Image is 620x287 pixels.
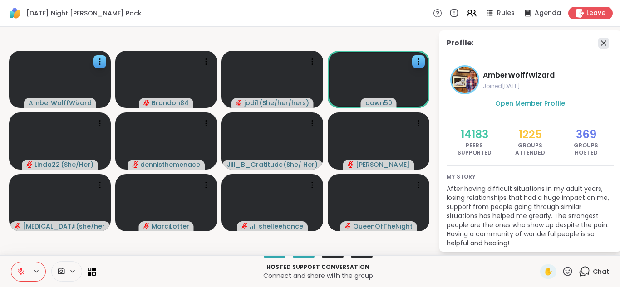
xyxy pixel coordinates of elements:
[447,38,473,49] div: Profile:
[447,173,614,180] span: My story
[483,70,610,81] span: AmberWolffWizard
[259,222,303,231] span: shelleehance
[519,127,542,142] span: 1225
[348,161,354,168] span: audio-muted
[576,127,596,142] span: 369
[365,98,392,107] span: dawn50
[26,161,33,168] span: audio-muted
[7,5,23,21] img: ShareWell Logomark
[236,100,242,106] span: audio-muted
[567,142,605,156] span: Groups Hosted
[497,9,515,18] span: Rules
[140,160,200,169] span: dennisthemenace
[461,127,488,142] span: 14183
[345,223,351,229] span: audio-muted
[495,98,565,109] a: Open Member Profile
[132,161,138,168] span: audio-muted
[241,223,248,229] span: audio-muted
[535,9,561,18] span: Agenda
[456,142,493,156] span: Peers Supported
[15,223,21,229] span: audio-muted
[283,160,317,169] span: ( She/ Her )
[452,67,478,93] img: AmberWolffWizard
[143,223,150,229] span: audio-muted
[76,222,105,231] span: ( she/her )
[495,99,565,108] span: Open Member Profile
[26,9,142,18] span: [DATE] Night [PERSON_NAME] Pack
[353,222,413,231] span: QueenOfTheNight
[483,83,610,90] span: Joined [DATE]
[259,98,309,107] span: ( She/her/hers )
[244,98,258,107] span: jodi1
[101,271,535,280] p: Connect and share with the group
[23,222,74,231] span: [MEDICAL_DATA]
[61,160,93,169] span: ( She/Her )
[143,100,150,106] span: audio-muted
[101,263,535,271] p: Hosted support conversation
[356,160,410,169] span: [PERSON_NAME]
[152,98,189,107] span: Brandon84
[447,184,614,248] p: After having difficult situations in my adult years, losing relationships that had a huge impact ...
[593,267,609,276] span: Chat
[544,266,553,277] span: ✋
[586,9,605,18] span: Leave
[512,142,549,156] span: Groups Attended
[152,222,189,231] span: MarciLotter
[34,160,60,169] span: Linda22
[29,98,92,107] span: AmberWolffWizard
[227,160,282,169] span: Jill_B_Gratitude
